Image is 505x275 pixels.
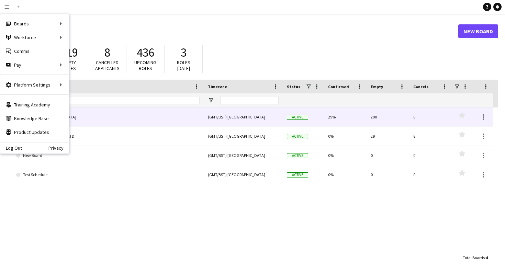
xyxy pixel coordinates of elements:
[16,146,200,165] a: New Board
[287,134,308,139] span: Active
[0,98,69,112] a: Training Academy
[177,59,190,71] span: Roles [DATE]
[287,172,308,177] span: Active
[409,127,452,146] div: 8
[208,97,214,103] button: Open Filter Menu
[409,146,452,165] div: 0
[48,145,69,151] a: Privacy
[0,145,22,151] a: Log Out
[134,59,156,71] span: Upcoming roles
[371,84,383,89] span: Empty
[324,165,367,184] div: 0%
[324,107,367,126] div: 29%
[16,165,200,184] a: Test Schedule
[287,153,308,158] span: Active
[0,31,69,44] div: Workforce
[486,255,488,260] span: 4
[458,24,498,38] a: New Board
[367,165,409,184] div: 0
[328,84,349,89] span: Confirmed
[204,127,283,146] div: (GMT/BST) [GEOGRAPHIC_DATA]
[324,146,367,165] div: 0%
[367,146,409,165] div: 0
[0,78,69,92] div: Platform Settings
[204,165,283,184] div: (GMT/BST) [GEOGRAPHIC_DATA]
[324,127,367,146] div: 0%
[208,84,227,89] span: Timezone
[0,17,69,31] div: Boards
[367,107,409,126] div: 290
[16,107,200,127] a: Lapland [GEOGRAPHIC_DATA]
[181,45,187,60] span: 3
[0,112,69,125] a: Knowledge Base
[409,107,452,126] div: 0
[16,127,200,146] a: London Marathon Events LTD
[287,115,308,120] span: Active
[463,255,485,260] span: Total Boards
[137,45,154,60] span: 436
[204,107,283,126] div: (GMT/BST) [GEOGRAPHIC_DATA]
[413,84,428,89] span: Cancels
[12,26,458,36] h1: Boards
[95,59,120,71] span: Cancelled applicants
[463,251,488,264] div: :
[0,125,69,139] a: Product Updates
[367,127,409,146] div: 29
[104,45,110,60] span: 8
[409,165,452,184] div: 0
[204,146,283,165] div: (GMT/BST) [GEOGRAPHIC_DATA]
[29,96,200,104] input: Board name Filter Input
[220,96,279,104] input: Timezone Filter Input
[287,84,300,89] span: Status
[0,58,69,72] div: Pay
[0,44,69,58] a: Comms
